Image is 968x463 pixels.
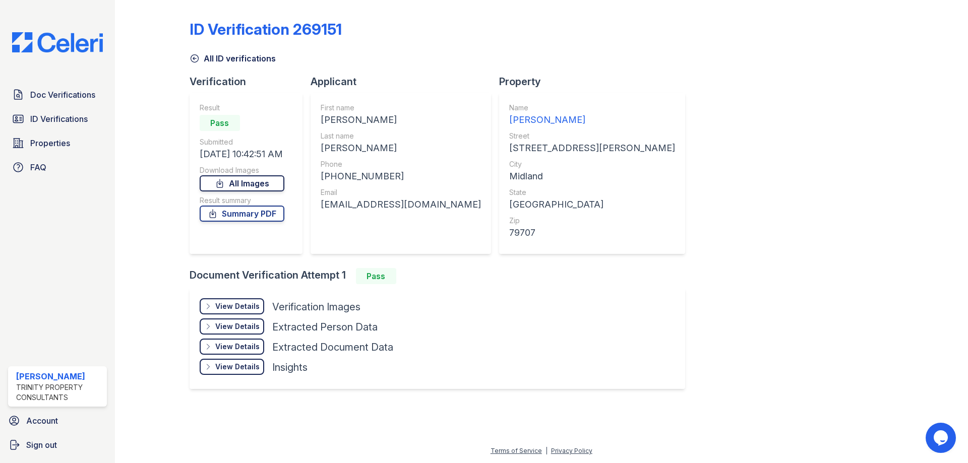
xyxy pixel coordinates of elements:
div: [PERSON_NAME] [321,113,481,127]
div: View Details [215,362,260,372]
div: Result [200,103,284,113]
div: Verification Images [272,300,360,314]
img: CE_Logo_Blue-a8612792a0a2168367f1c8372b55b34899dd931a85d93a1a3d3e32e68fde9ad4.png [4,32,111,52]
div: [PHONE_NUMBER] [321,169,481,183]
div: Trinity Property Consultants [16,382,103,403]
span: Doc Verifications [30,89,95,101]
div: Applicant [311,75,499,89]
div: [GEOGRAPHIC_DATA] [509,197,675,212]
div: Insights [272,360,308,374]
a: Summary PDF [200,206,284,222]
span: ID Verifications [30,113,88,125]
div: [DATE] 10:42:51 AM [200,147,284,161]
div: Result summary [200,195,284,206]
div: 79707 [509,226,675,240]
div: State [509,187,675,197]
div: Name [509,103,675,113]
div: View Details [215,321,260,332]
span: Account [26,415,58,427]
div: Document Verification Attempt 1 [190,268,693,284]
div: Zip [509,216,675,226]
div: [PERSON_NAME] [16,370,103,382]
span: Properties [30,137,70,149]
a: Name [PERSON_NAME] [509,103,675,127]
div: Verification [190,75,311,89]
div: City [509,159,675,169]
a: Properties [8,133,107,153]
a: ID Verifications [8,109,107,129]
iframe: chat widget [926,423,958,453]
div: Extracted Person Data [272,320,378,334]
div: | [546,447,548,454]
div: [EMAIL_ADDRESS][DOMAIN_NAME] [321,197,481,212]
div: Email [321,187,481,197]
a: Sign out [4,435,111,455]
div: [PERSON_NAME] [321,141,481,155]
a: FAQ [8,157,107,177]
a: Account [4,411,111,431]
div: First name [321,103,481,113]
div: [PERSON_NAME] [509,113,675,127]
div: Midland [509,169,675,183]
div: Pass [200,115,240,131]
span: FAQ [30,161,46,173]
div: View Details [215,342,260,352]
a: Privacy Policy [551,447,592,454]
a: Doc Verifications [8,85,107,105]
div: Last name [321,131,481,141]
div: Download Images [200,165,284,175]
a: Terms of Service [491,447,542,454]
div: Pass [356,268,396,284]
div: [STREET_ADDRESS][PERSON_NAME] [509,141,675,155]
div: Extracted Document Data [272,340,393,354]
div: ID Verification 269151 [190,20,342,38]
div: Property [499,75,693,89]
div: Submitted [200,137,284,147]
div: Street [509,131,675,141]
div: Phone [321,159,481,169]
a: All ID verifications [190,52,276,64]
a: All Images [200,175,284,191]
div: View Details [215,301,260,311]
span: Sign out [26,439,57,451]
